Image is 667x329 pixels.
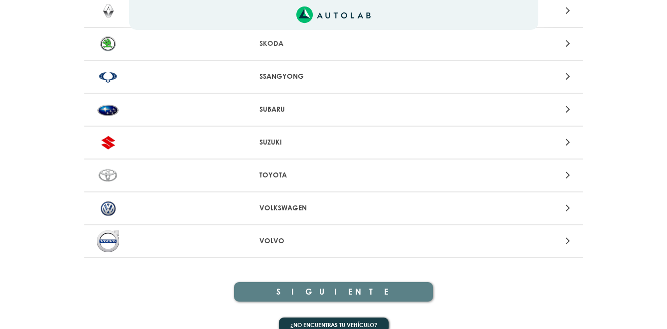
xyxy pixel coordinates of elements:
img: SKODA [97,33,119,55]
img: SUZUKI [97,132,119,154]
p: SSANGYONG [259,71,408,82]
p: TOYOTA [259,170,408,180]
p: SKODA [259,38,408,49]
img: SSANGYONG [97,66,119,88]
img: VOLVO [97,230,119,252]
img: VOLKSWAGEN [97,197,119,219]
img: SUBARU [97,99,119,121]
button: SIGUIENTE [234,282,434,302]
p: SUZUKI [259,137,408,148]
p: SUBARU [259,104,408,115]
a: Link al sitio de autolab [296,9,371,19]
p: VOLKSWAGEN [259,203,408,213]
p: VOLVO [259,236,408,246]
img: TOYOTA [97,164,119,186]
